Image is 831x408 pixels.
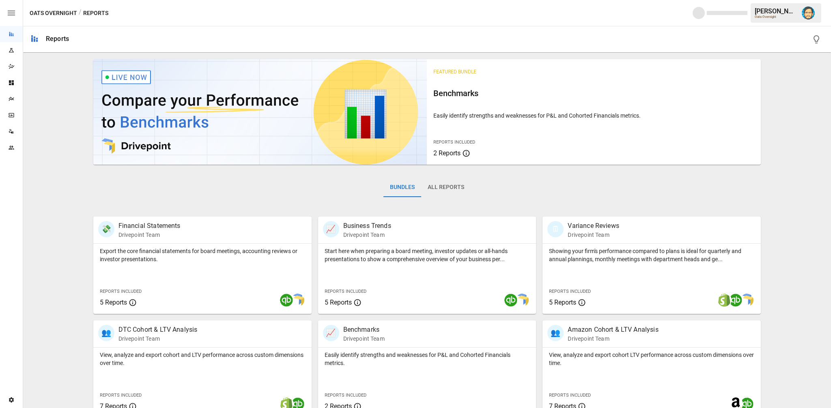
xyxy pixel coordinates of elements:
[325,298,352,306] span: 5 Reports
[755,15,797,19] div: Oats Overnight
[291,294,304,307] img: smart model
[98,221,114,237] div: 💸
[100,351,305,367] p: View, analyze and export cohort and LTV performance across custom dimensions over time.
[549,298,576,306] span: 5 Reports
[568,231,619,239] p: Drivepoint Team
[568,221,619,231] p: Variance Reviews
[755,7,797,15] div: [PERSON_NAME]
[549,351,754,367] p: View, analyze and export cohort LTV performance across custom dimensions over time.
[323,221,339,237] div: 📈
[516,294,529,307] img: smart model
[325,289,366,294] span: Reports Included
[98,325,114,341] div: 👥
[280,294,293,307] img: quickbooks
[325,351,530,367] p: Easily identify strengths and weaknesses for P&L and Cohorted Financials metrics.
[325,393,366,398] span: Reports Included
[433,140,475,145] span: Reports Included
[79,8,82,18] div: /
[547,221,564,237] div: 🗓
[549,393,591,398] span: Reports Included
[100,298,127,306] span: 5 Reports
[343,325,385,335] p: Benchmarks
[383,178,421,197] button: Bundles
[433,149,461,157] span: 2 Reports
[118,221,181,231] p: Financial Statements
[549,247,754,263] p: Showing your firm's performance compared to plans is ideal for quarterly and annual plannings, mo...
[549,289,591,294] span: Reports Included
[433,87,754,100] h6: Benchmarks
[46,35,69,43] div: Reports
[433,69,476,75] span: Featured Bundle
[30,8,77,18] button: Oats Overnight
[100,289,142,294] span: Reports Included
[547,325,564,341] div: 👥
[100,247,305,263] p: Export the core financial statements for board meetings, accounting reviews or investor presentat...
[729,294,742,307] img: quickbooks
[741,294,753,307] img: smart model
[323,325,339,341] div: 📈
[100,393,142,398] span: Reports Included
[718,294,731,307] img: shopify
[118,325,198,335] p: DTC Cohort & LTV Analysis
[568,325,658,335] p: Amazon Cohort & LTV Analysis
[797,2,820,24] button: Dana Basken
[421,178,471,197] button: All Reports
[343,221,391,231] p: Business Trends
[118,231,181,239] p: Drivepoint Team
[568,335,658,343] p: Drivepoint Team
[802,6,815,19] img: Dana Basken
[343,231,391,239] p: Drivepoint Team
[325,247,530,263] p: Start here when preparing a board meeting, investor updates or all-hands presentations to show a ...
[118,335,198,343] p: Drivepoint Team
[93,59,427,165] img: video thumbnail
[504,294,517,307] img: quickbooks
[343,335,385,343] p: Drivepoint Team
[433,112,754,120] p: Easily identify strengths and weaknesses for P&L and Cohorted Financials metrics.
